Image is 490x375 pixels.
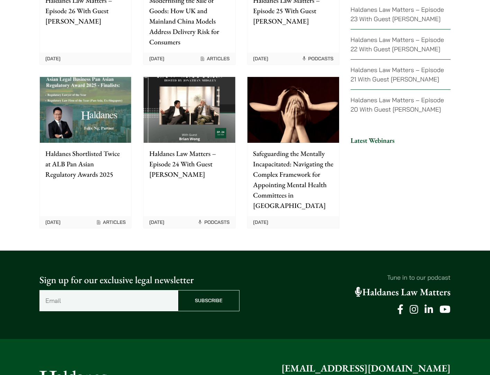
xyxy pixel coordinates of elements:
time: [DATE] [253,219,268,225]
span: Articles [96,219,126,225]
time: [DATE] [45,219,61,225]
span: Podcasts [301,55,334,62]
input: Email [39,290,178,311]
a: Haldanes Law Matters – Episode 23 With Guest [PERSON_NAME] [351,6,444,23]
p: Tune in to our podcast [251,273,451,282]
time: [DATE] [253,55,268,62]
a: Haldanes Law Matters – Episode 24 With Guest [PERSON_NAME] [DATE] Podcasts [143,77,235,228]
a: Haldanes Law Matters – Episode 20 With Guest [PERSON_NAME] [351,96,444,113]
p: Sign up for our exclusive legal newsletter [39,273,239,287]
span: Podcasts [197,219,229,225]
h3: Latest Webinars [351,136,451,145]
a: Haldanes Law Matters – Episode 21 With Guest [PERSON_NAME] [351,66,444,83]
a: Safeguarding the Mentally Incapacitated: Navigating the Complex Framework for Appointing Mental H... [247,77,339,228]
p: Haldanes Law Matters – Episode 24 With Guest [PERSON_NAME] [149,148,229,180]
a: Haldanes Law Matters [355,286,451,298]
p: Haldanes Shortlisted Twice at ALB Pan Asian Regulatory Awards 2025 [45,148,126,180]
time: [DATE] [45,55,61,62]
time: [DATE] [149,55,164,62]
a: [EMAIL_ADDRESS][DOMAIN_NAME] [281,362,451,375]
time: [DATE] [149,219,164,225]
p: Safeguarding the Mentally Incapacitated: Navigating the Complex Framework for Appointing Mental H... [253,148,333,211]
a: Haldanes Shortlisted Twice at ALB Pan Asian Regulatory Awards 2025 [DATE] Articles [39,77,131,228]
a: Haldanes Law Matters – Episode 22 With Guest [PERSON_NAME] [351,36,444,53]
span: Articles [200,55,229,62]
input: Subscribe [178,290,239,311]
